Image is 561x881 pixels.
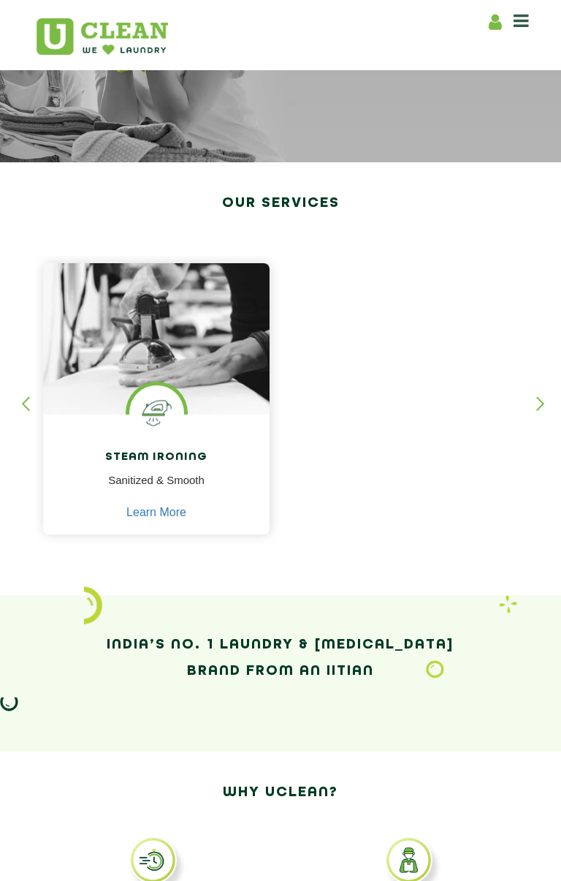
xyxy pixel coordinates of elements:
[36,779,525,806] h2: Why Uclean?
[84,586,102,624] img: icon_2.png
[36,190,525,216] h2: Our Services
[126,506,186,519] a: Learn More
[43,263,270,446] img: clothes ironed
[129,385,184,440] img: steam iron
[54,451,259,464] h4: Steam Ironing
[54,472,259,505] p: Sanitized & Smooth
[37,18,168,55] img: UClean Laundry and Dry Cleaning
[426,660,444,679] img: Laundry
[36,632,525,684] h2: India’s No. 1 Laundry & [MEDICAL_DATA] Brand from an IITian
[499,595,517,613] img: Laundry wash and iron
